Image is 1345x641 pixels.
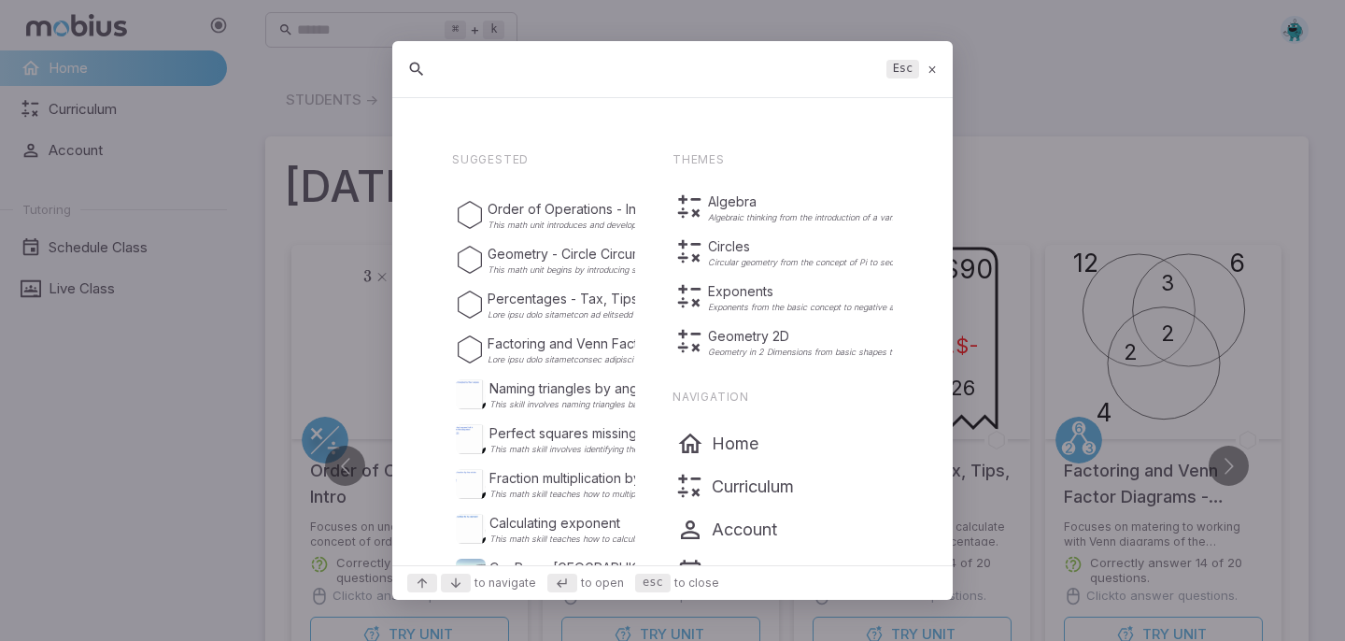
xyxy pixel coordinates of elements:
img: Fraction multiplication by a whole number [456,469,486,499]
p: Circular geometry from the concept of Pi to sectors and arc lengths [708,258,971,267]
img: Car Race: Crystal Lake [456,559,486,589]
p: Themes [672,153,893,166]
p: Fraction multiplication by a whole number [489,469,1212,488]
div: Suggestions [392,101,953,565]
p: Exponents from the basic concept to negative and fractional exponents [708,303,984,312]
img: Calculating exponent [456,514,486,544]
p: Home [712,431,758,457]
img: Perfect squares missing from sequence [456,424,486,454]
p: Geometry 2D [708,327,1047,346]
p: Navigation [672,391,893,404]
p: Algebra [708,192,969,211]
span: to navigate [474,575,536,591]
p: Account [712,517,777,543]
p: Exponents [708,282,984,301]
span: to open [581,575,624,591]
kbd: Esc [886,60,918,78]
img: Naming triangles by angles [456,379,486,409]
p: Curriculum [712,474,794,500]
p: Calculating exponent [489,514,1058,533]
p: Schedule Class [712,560,829,586]
p: This skill involves naming triangles based on their angles. Triangles are classified as acute if ... [489,400,1319,409]
p: Perfect squares missing from sequence [489,424,1290,443]
span: to close [674,575,719,591]
kbd: esc [635,574,671,592]
p: This math skill involves identifying the missing number in a sequence of perfect squares. It teac... [489,445,1290,454]
p: This math skill teaches how to multiply a fraction by a whole number by multiplying the numerator... [489,490,1212,499]
p: This math skill teaches how to calculate exponents, which means multiplying the base number by it... [489,534,1058,544]
p: Car Race: [GEOGRAPHIC_DATA] [489,559,713,577]
p: Algebraic thinking from the introduction of a variable to polynomials [708,213,969,222]
p: Suggested [452,153,635,166]
p: Naming triangles by angles [489,379,1319,398]
p: Circles [708,237,971,256]
p: Geometry in 2 Dimensions from basic shapes to advanced work with circular geometry [708,348,1047,357]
